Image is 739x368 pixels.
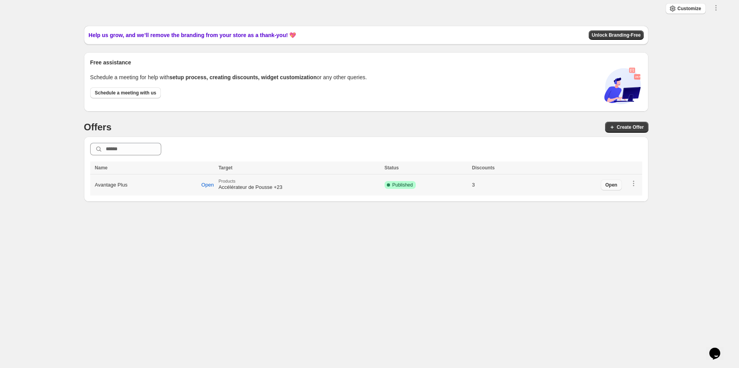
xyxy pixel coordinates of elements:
td: 3 [470,174,536,196]
p: Schedule a meeting for help with or any other queries. [90,73,367,81]
span: Avantage Plus [95,181,128,189]
a: Schedule a meeting with us [90,87,161,98]
span: Schedule a meeting with us [95,90,156,96]
th: Discounts [470,162,536,174]
h4: Offers [84,121,112,133]
span: setup process, creating discounts, widget customization [169,74,317,80]
iframe: chat widget [706,337,731,360]
th: Target [216,162,382,174]
span: Products [219,179,380,183]
span: Free assistance [90,59,131,66]
button: Unlock Branding-Free [589,30,644,40]
span: Open [201,182,214,188]
span: Unlock Branding-Free [592,32,641,38]
button: Customize [666,3,706,14]
span: Help us grow, and we’ll remove the branding from your store as a thank-you! 💖 [89,31,296,39]
th: Status [382,162,470,174]
th: Name [90,162,216,174]
span: Accélérateur de Pousse +23 [219,184,283,190]
span: Customize [677,5,701,12]
button: Create Offer [605,122,648,133]
button: Open [601,180,622,190]
img: book-call-DYLe8nE5.svg [603,66,642,105]
span: Open [605,182,618,188]
button: Open [197,178,219,192]
span: Published [392,182,413,188]
span: Create Offer [617,124,644,130]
